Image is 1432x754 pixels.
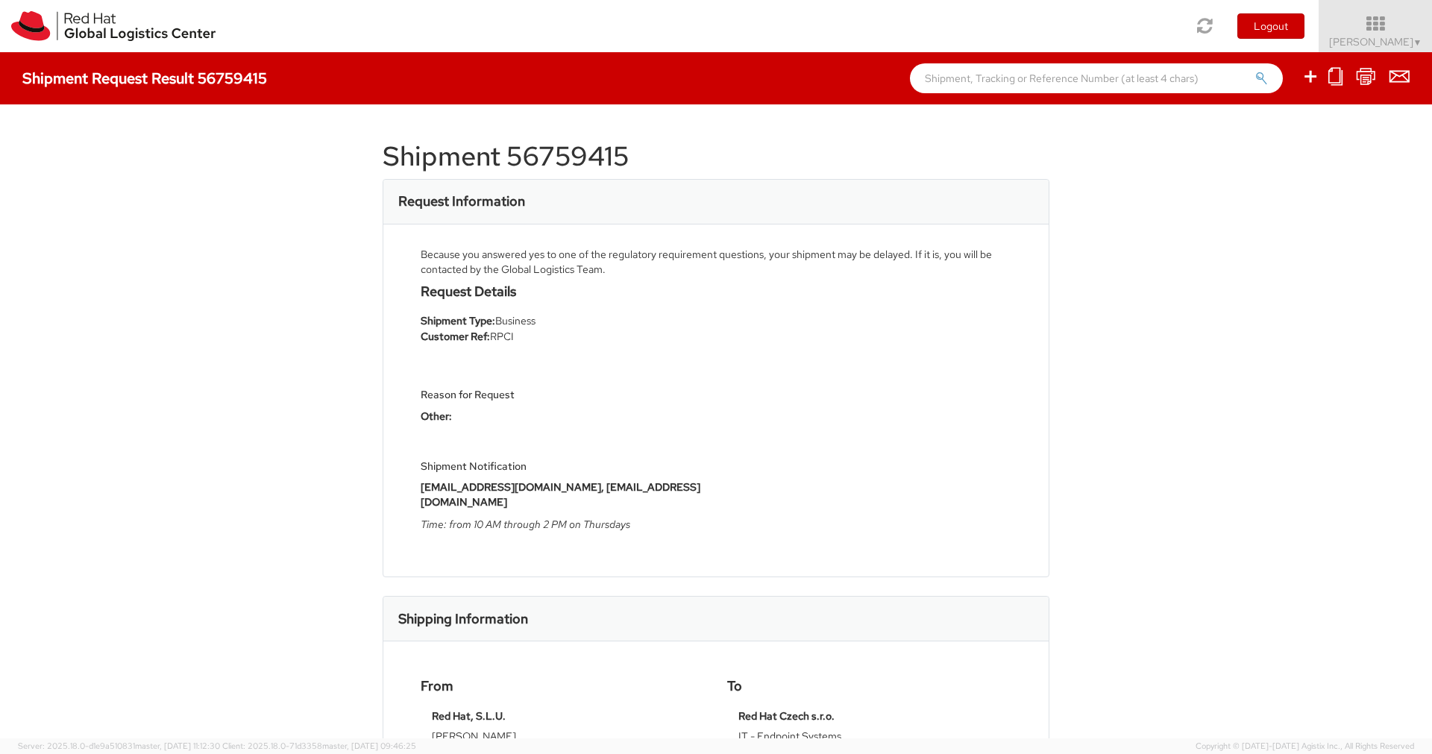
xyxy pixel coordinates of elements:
[398,194,525,209] h3: Request Information
[727,679,1011,694] h4: To
[1329,35,1422,48] span: [PERSON_NAME]
[421,480,700,509] strong: [EMAIL_ADDRESS][DOMAIN_NAME], [EMAIL_ADDRESS][DOMAIN_NAME]
[432,729,694,749] td: [PERSON_NAME]
[222,741,416,751] span: Client: 2025.18.0-71d3358
[421,247,1011,277] div: Because you answered yes to one of the regulatory requirement questions, your shipment may be del...
[421,389,705,400] h5: Reason for Request
[421,284,705,299] h4: Request Details
[135,741,220,751] span: master, [DATE] 11:12:30
[421,329,705,345] li: RPCI
[421,330,490,343] strong: Customer Ref:
[421,409,452,423] strong: Other:
[398,612,528,626] h3: Shipping Information
[421,518,630,531] i: Time: from 10 AM through 2 PM on Thursdays
[421,313,705,329] li: Business
[18,741,220,751] span: Server: 2025.18.0-d1e9a510831
[1237,13,1304,39] button: Logout
[421,314,495,327] strong: Shipment Type:
[22,70,267,87] h4: Shipment Request Result 56759415
[432,709,506,723] strong: Red Hat, S.L.U.
[738,709,835,723] strong: Red Hat Czech s.r.o.
[383,142,1049,172] h1: Shipment 56759415
[421,461,705,472] h5: Shipment Notification
[11,11,216,41] img: rh-logistics-00dfa346123c4ec078e1.svg
[1413,37,1422,48] span: ▼
[910,63,1283,93] input: Shipment, Tracking or Reference Number (at least 4 chars)
[1196,741,1414,753] span: Copyright © [DATE]-[DATE] Agistix Inc., All Rights Reserved
[322,741,416,751] span: master, [DATE] 09:46:25
[738,729,1000,749] td: IT - Endpoint Systems
[421,679,705,694] h4: From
